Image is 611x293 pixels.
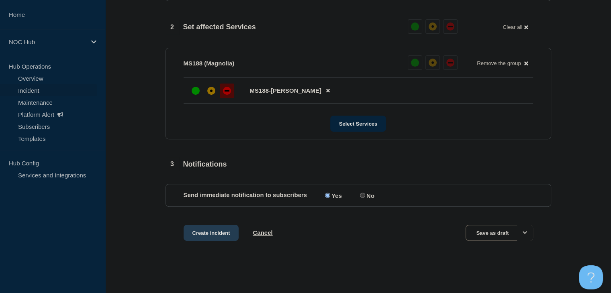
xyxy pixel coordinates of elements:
input: Yes [325,193,330,198]
label: No [358,191,374,199]
div: Send immediate notification to subscribers [184,191,533,199]
span: 2 [166,20,179,34]
button: Select Services [330,116,386,132]
button: up [408,19,422,34]
button: affected [425,55,440,70]
p: Send immediate notification to subscribers [184,191,307,199]
button: down [443,19,458,34]
div: down [446,59,454,67]
button: down [443,55,458,70]
p: MS188 (Magnolia) [184,60,235,67]
div: affected [207,87,215,95]
div: affected [429,22,437,31]
div: down [223,87,231,95]
label: Yes [323,191,342,199]
button: Create incident [184,225,239,241]
div: Set affected Services [166,20,256,34]
div: up [411,59,419,67]
div: down [446,22,454,31]
iframe: Help Scout Beacon - Open [579,265,603,289]
button: up [408,55,422,70]
div: up [411,22,419,31]
div: Notifications [166,157,227,171]
button: affected [425,19,440,34]
span: MS188-[PERSON_NAME] [250,87,321,94]
p: NOC Hub [9,39,86,45]
button: Options [517,225,533,241]
input: No [360,193,365,198]
button: Cancel [253,229,272,236]
span: 3 [166,157,179,171]
button: Remove the group [472,55,533,71]
button: Save as draft [466,225,533,241]
span: Remove the group [477,60,521,66]
div: affected [429,59,437,67]
div: up [192,87,200,95]
button: Clear all [498,19,533,35]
